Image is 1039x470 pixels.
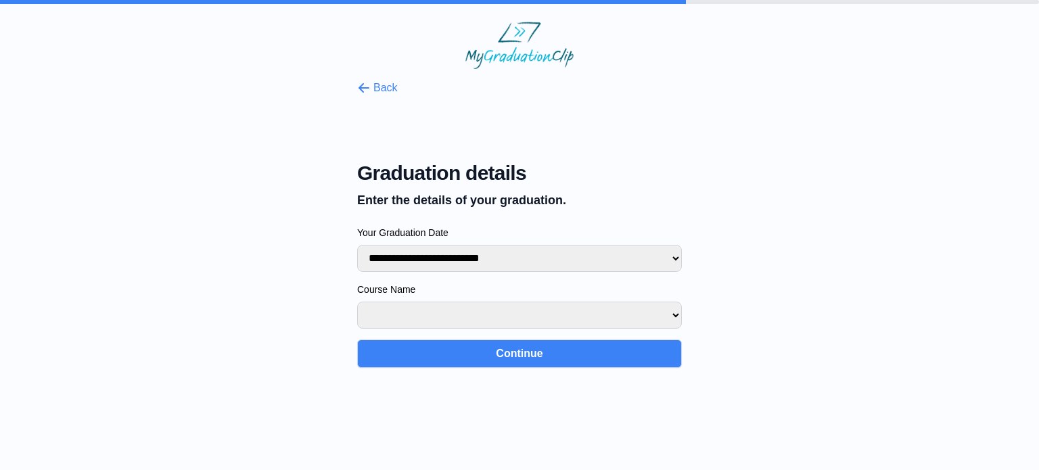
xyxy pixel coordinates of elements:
[357,226,682,239] label: Your Graduation Date
[357,191,682,210] p: Enter the details of your graduation.
[357,283,682,296] label: Course Name
[357,161,682,185] span: Graduation details
[357,339,682,368] button: Continue
[465,22,574,69] img: MyGraduationClip
[357,80,398,96] button: Back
